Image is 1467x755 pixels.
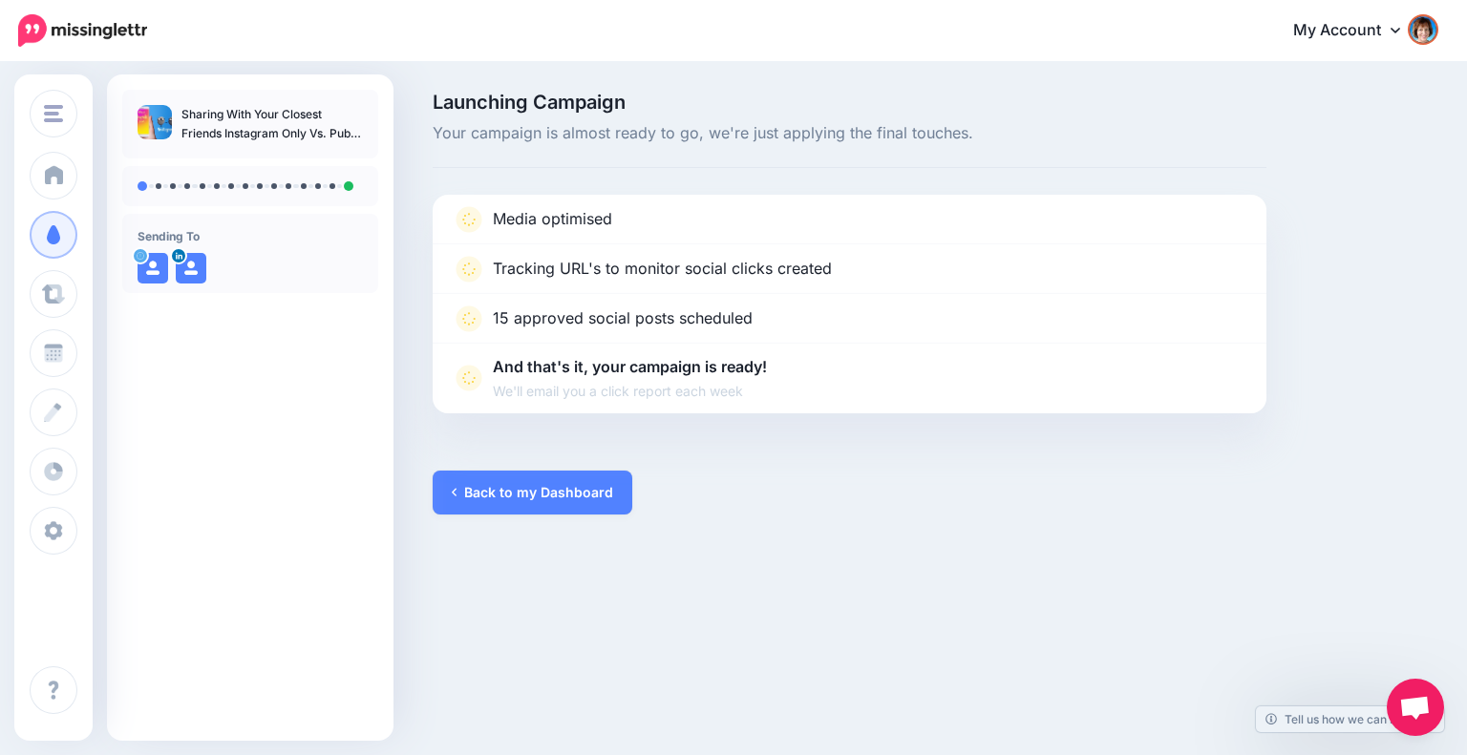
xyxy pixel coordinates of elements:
[1274,8,1438,54] a: My Account
[44,105,63,122] img: menu.png
[433,93,1266,112] span: Launching Campaign
[493,306,753,331] p: 15 approved social posts scheduled
[138,105,172,139] img: c5af85abbf14cc1bcb59294f092bd052_thumb.jpg
[493,257,832,282] p: Tracking URL's to monitor social clicks created
[1387,679,1444,736] a: Open chat
[1256,706,1444,732] a: Tell us how we can improve
[181,105,363,143] p: Sharing With Your Closest Friends Instagram Only Vs. Public Feed
[138,229,363,243] h4: Sending To
[493,207,612,232] p: Media optimised
[176,253,206,283] img: user_default_image.png
[138,253,168,283] img: user_default_image.png
[493,355,767,402] p: And that's it, your campaign is ready!
[493,380,767,402] span: We'll email you a click report each week
[433,121,1266,146] span: Your campaign is almost ready to go, we're just applying the final touches.
[18,14,147,47] img: Missinglettr
[433,471,632,514] a: Back to my Dashboard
